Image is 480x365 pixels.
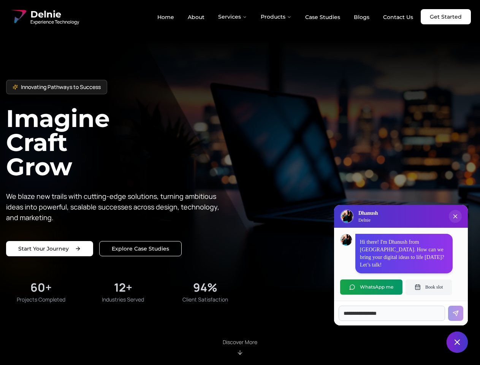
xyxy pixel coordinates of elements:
span: Delnie [30,8,79,21]
button: Services [212,9,253,24]
div: Scroll to About section [223,338,257,356]
span: Industries Served [102,296,144,303]
a: About [182,11,211,24]
a: Delnie Logo Full [9,8,79,26]
a: Get Started [421,9,471,24]
nav: Main [151,9,419,24]
img: Delnie Logo [341,210,353,222]
div: 94% [193,281,217,294]
p: We blaze new trails with cutting-edge solutions, turning ambitious ideas into powerful, scalable ... [6,191,225,223]
h1: Imagine Craft Grow [6,106,240,178]
p: Hi there! I'm Dhanush from [GEOGRAPHIC_DATA]. How can we bring your digital ideas to life [DATE]?... [360,238,448,269]
span: Client Satisfaction [182,296,228,303]
span: Experience Technology [30,19,79,25]
a: Explore our solutions [99,241,182,256]
img: Delnie Logo [9,8,27,26]
span: Innovating Pathways to Success [21,83,101,91]
a: Contact Us [377,11,419,24]
h3: Dhanush [358,209,378,217]
div: 12+ [114,281,132,294]
p: Discover More [223,338,257,346]
button: WhatsApp me [340,279,402,295]
p: Delnie [358,217,378,223]
button: Book slot [406,279,452,295]
img: Dhanush [341,234,352,246]
div: 60+ [30,281,52,294]
button: Close chat [447,332,468,353]
a: Start your project with us [6,241,93,256]
span: Projects Completed [17,296,65,303]
a: Home [151,11,180,24]
button: Products [255,9,298,24]
button: Close chat popup [449,210,462,223]
a: Blogs [348,11,375,24]
a: Case Studies [299,11,346,24]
